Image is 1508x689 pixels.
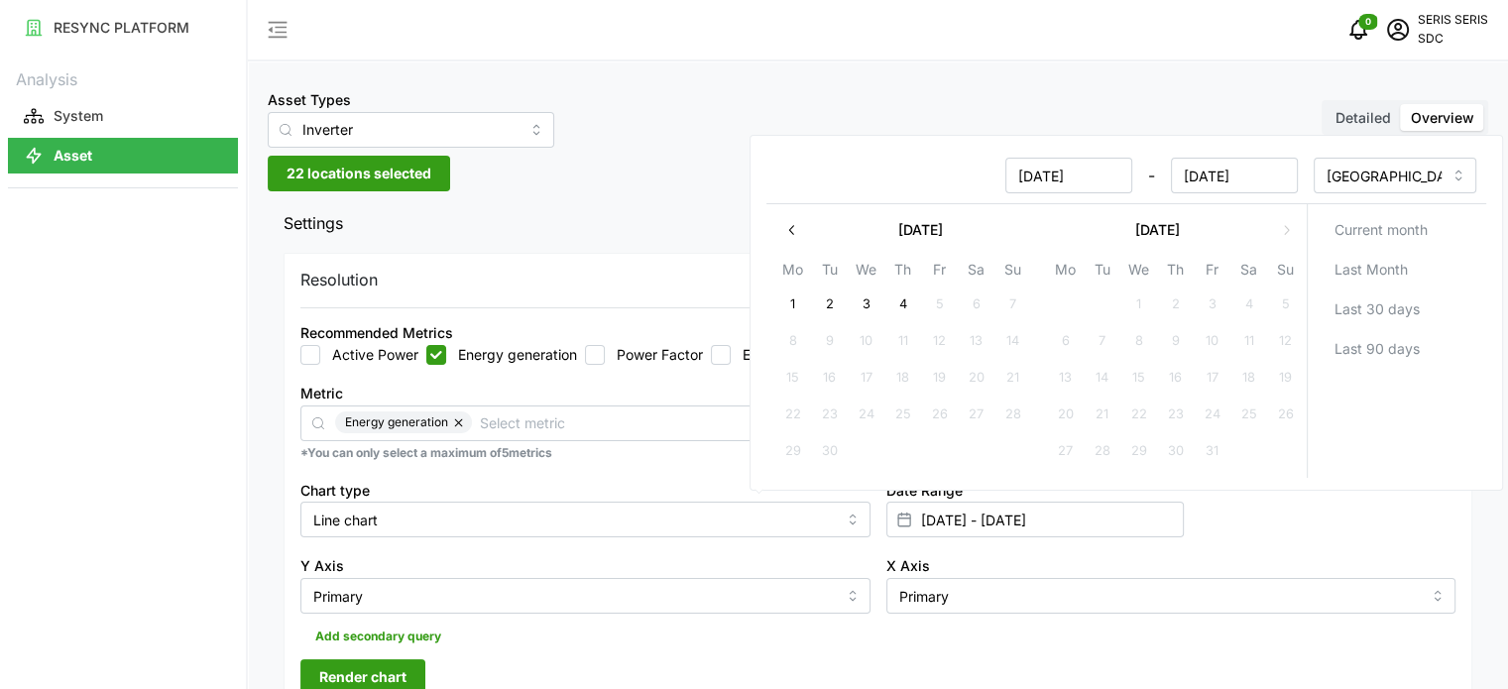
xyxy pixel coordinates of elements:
th: Fr [921,258,958,287]
span: Last Month [1334,253,1407,287]
label: Active Power [320,345,418,365]
th: Tu [1084,258,1120,287]
button: Add secondary query [300,622,456,651]
button: 8 October 2025 [1120,324,1156,360]
button: 31 October 2025 [1194,434,1229,470]
th: Fr [1194,258,1230,287]
th: Sa [1230,258,1267,287]
a: RESYNC PLATFORM [8,8,238,48]
button: 29 October 2025 [1120,434,1156,470]
button: 20 October 2025 [1047,398,1083,433]
button: 13 September 2025 [958,324,993,360]
p: Analysis [8,63,238,92]
button: 22 September 2025 [774,398,810,433]
th: Th [884,258,921,287]
button: 23 October 2025 [1157,398,1193,433]
span: Overview [1411,109,1474,126]
button: 14 September 2025 [994,324,1030,360]
button: 17 September 2025 [848,361,883,397]
p: Asset [54,146,92,166]
button: 11 October 2025 [1230,324,1266,360]
input: Select metric [480,411,1421,433]
button: 30 October 2025 [1157,434,1193,470]
input: Select Y axis [300,578,870,614]
button: 17 October 2025 [1194,361,1229,397]
input: Select chart type [300,502,870,537]
p: Resolution [300,268,378,292]
p: RESYNC PLATFORM [54,18,189,38]
th: We [848,258,884,287]
button: 3 September 2025 [848,287,883,323]
button: 12 October 2025 [1267,324,1303,360]
label: Power Factor [605,345,703,365]
button: Asset [8,138,238,173]
button: 10 September 2025 [848,324,883,360]
div: Select date range [750,135,1503,491]
button: Last 90 days [1315,331,1478,367]
button: 25 September 2025 [884,398,920,433]
label: Asset Types [268,89,351,111]
button: 24 September 2025 [848,398,883,433]
button: 8 September 2025 [774,324,810,360]
button: [DATE] [1047,212,1268,248]
button: notifications [1338,10,1378,50]
th: Th [1157,258,1194,287]
button: 25 October 2025 [1230,398,1266,433]
p: SDC [1418,30,1488,49]
button: System [8,98,238,134]
button: 7 October 2025 [1084,324,1119,360]
th: Su [994,258,1031,287]
button: 2 September 2025 [811,287,847,323]
span: Energy generation [345,411,448,433]
th: Mo [774,258,811,287]
button: 23 September 2025 [811,398,847,433]
button: 9 September 2025 [811,324,847,360]
button: 22 October 2025 [1120,398,1156,433]
p: *You can only select a maximum of 5 metrics [300,445,1455,462]
p: System [54,106,103,126]
span: 22 locations selected [287,157,431,190]
span: Current month [1334,213,1427,247]
label: Chart type [300,480,370,502]
button: Current month [1315,212,1478,248]
a: System [8,96,238,136]
input: Select date range [886,502,1184,537]
div: Recommended Metrics [300,322,453,344]
button: 18 October 2025 [1230,361,1266,397]
button: 5 October 2025 [1267,287,1303,323]
button: 3 October 2025 [1194,287,1229,323]
span: 0 [1365,15,1371,29]
button: 11 September 2025 [884,324,920,360]
th: Sa [958,258,994,287]
button: 28 September 2025 [994,398,1030,433]
button: 5 September 2025 [921,287,957,323]
button: 27 October 2025 [1047,434,1083,470]
button: 6 October 2025 [1047,324,1083,360]
span: Settings [284,199,1457,248]
button: 16 October 2025 [1157,361,1193,397]
button: 4 September 2025 [884,287,920,323]
button: 7 September 2025 [994,287,1030,323]
label: Energy Import Meter Reading (into the meter) [731,345,1039,365]
button: 29 September 2025 [774,434,810,470]
button: 28 October 2025 [1084,434,1119,470]
a: Asset [8,136,238,175]
label: X Axis [886,555,930,577]
label: Metric [300,383,343,404]
button: 24 October 2025 [1194,398,1229,433]
button: 21 September 2025 [994,361,1030,397]
button: schedule [1378,10,1418,50]
button: 6 September 2025 [958,287,993,323]
button: 16 September 2025 [811,361,847,397]
button: Last 30 days [1315,291,1478,327]
button: 15 September 2025 [774,361,810,397]
button: 20 September 2025 [958,361,993,397]
th: Mo [1047,258,1084,287]
button: 15 October 2025 [1120,361,1156,397]
button: 1 September 2025 [774,287,810,323]
input: Select X axis [886,578,1456,614]
button: 9 October 2025 [1157,324,1193,360]
p: SERIS SERIS [1418,11,1488,30]
button: Settings [268,199,1488,248]
button: 10 October 2025 [1194,324,1229,360]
